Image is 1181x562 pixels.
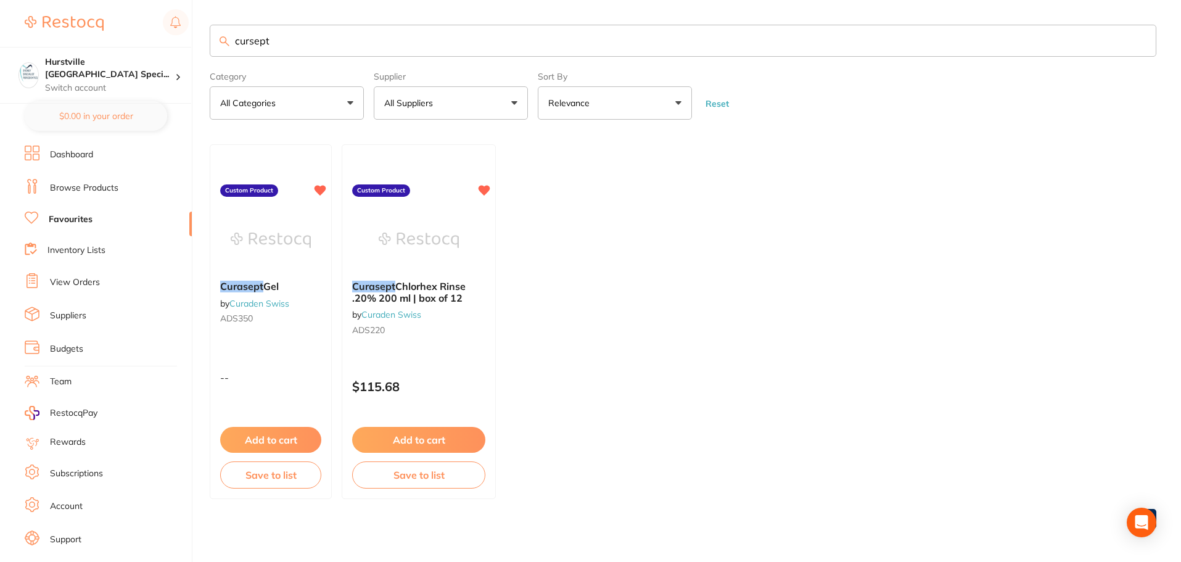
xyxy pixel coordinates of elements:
[25,101,167,131] button: $0.00 in your order
[25,9,104,38] a: Restocq Logo
[50,310,86,322] a: Suppliers
[210,372,331,383] div: --
[25,406,39,420] img: RestocqPay
[374,86,528,120] button: All Suppliers
[210,25,1156,57] input: Search Favourite Products
[50,534,81,546] a: Support
[50,182,118,194] a: Browse Products
[702,98,733,109] button: Reset
[220,184,278,197] label: Custom Product
[19,63,38,82] img: Hurstville Sydney Specialist Periodontics
[1127,508,1156,537] div: Open Intercom Messenger
[220,298,289,309] span: by
[263,280,279,292] span: Gel
[374,72,528,81] label: Supplier
[379,209,459,271] img: Curasept Chlorhex Rinse .20% 200 ml | box of 12
[352,280,466,304] span: Chlorhex Rinse .20% 200 ml | box of 12
[50,468,103,480] a: Subscriptions
[352,309,421,320] span: by
[45,56,175,80] h4: Hurstville Sydney Specialist Periodontics
[220,97,281,109] p: All Categories
[210,86,364,120] button: All Categories
[352,184,410,197] label: Custom Product
[352,379,485,394] p: $115.68
[210,72,364,81] label: Category
[49,213,93,226] a: Favourites
[220,461,321,489] button: Save to list
[50,343,83,355] a: Budgets
[538,72,692,81] label: Sort By
[361,309,421,320] a: Curaden Swiss
[1137,506,1156,531] a: 1
[538,86,692,120] button: Relevance
[25,16,104,31] img: Restocq Logo
[220,313,253,324] span: ADS350
[352,324,385,336] span: ADS220
[50,149,93,161] a: Dashboard
[50,436,86,448] a: Rewards
[50,376,72,388] a: Team
[47,244,105,257] a: Inventory Lists
[352,280,395,292] em: Curasept
[352,427,485,453] button: Add to cart
[50,500,83,513] a: Account
[50,407,97,419] span: RestocqPay
[220,281,321,292] b: Curasept Gel
[229,298,289,309] a: Curaden Swiss
[352,281,485,304] b: Curasept Chlorhex Rinse .20% 200 ml | box of 12
[25,406,97,420] a: RestocqPay
[220,280,263,292] em: Curasept
[548,97,595,109] p: Relevance
[50,276,100,289] a: View Orders
[352,461,485,489] button: Save to list
[220,427,321,453] button: Add to cart
[45,82,175,94] p: Switch account
[384,97,438,109] p: All Suppliers
[231,209,311,271] img: Curasept Gel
